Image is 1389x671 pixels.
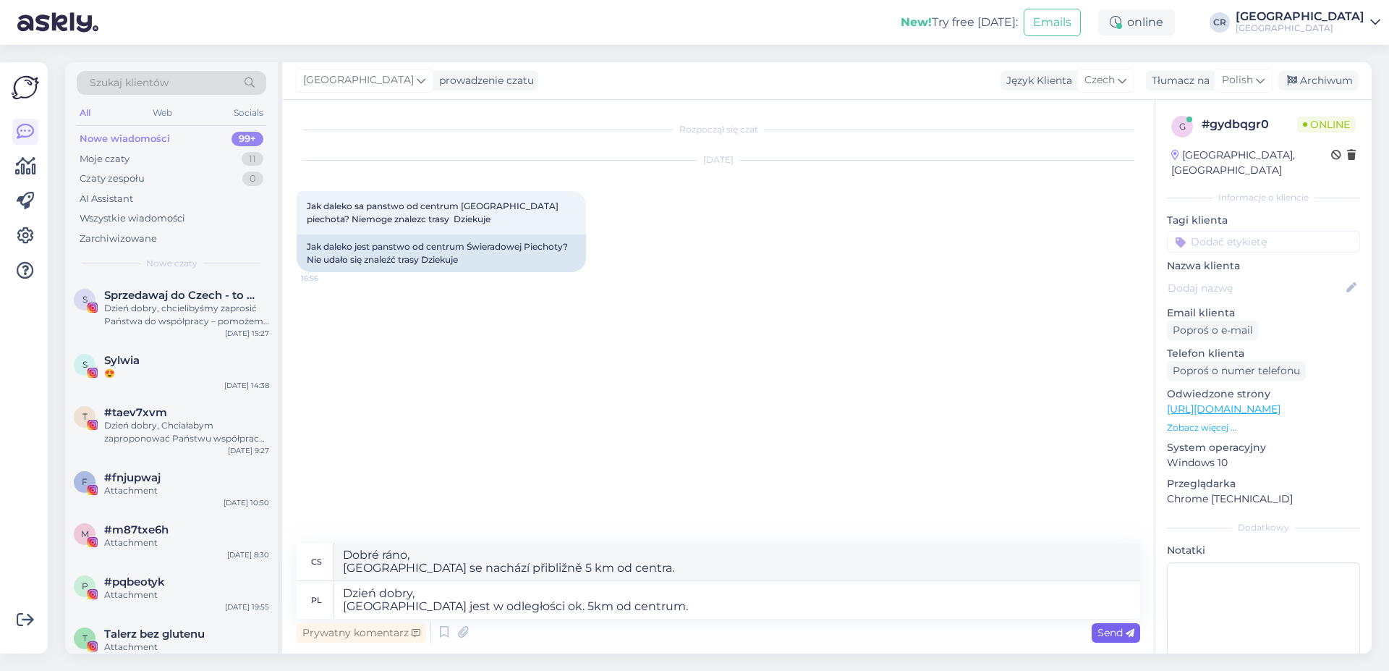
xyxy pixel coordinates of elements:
[80,152,129,166] div: Moje czaty
[82,359,88,370] span: S
[104,575,165,588] span: #pqbeotyk
[227,549,269,560] div: [DATE] 8:30
[1222,72,1253,88] span: Polish
[80,211,185,226] div: Wszystkie wiadomości
[297,235,586,272] div: Jak daleko jest panstwo od centrum Świeradowej Piechoty? Nie udało się znaleźć trasy Dziekuje
[80,192,133,206] div: AI Assistant
[104,628,205,641] span: Talerz bez glutenu
[311,549,322,574] div: cs
[104,536,269,549] div: Attachment
[104,641,269,654] div: Attachment
[1278,71,1359,90] div: Archiwum
[1167,421,1360,434] p: Zobacz więcej ...
[1167,191,1360,204] div: Informacje o kliencie
[104,367,269,380] div: 😍
[307,201,561,224] span: Jak daleko sa panstwo od centrum [GEOGRAPHIC_DATA] piechota? Niemoge znalezc trasy Dziekuje
[146,257,197,270] span: Nowe czaty
[228,445,269,456] div: [DATE] 9:27
[311,588,322,612] div: pl
[225,328,269,339] div: [DATE] 15:27
[433,73,534,88] div: prowadzenie czatu
[1146,73,1210,88] div: Tłumacz na
[231,104,266,122] div: Socials
[1024,9,1081,36] button: Emails
[334,581,1140,619] textarea: Dzień dobry, [GEOGRAPHIC_DATA] jest w odległości ok. 5km od centrum.
[1167,305,1360,321] p: Email klienta
[297,153,1140,166] div: [DATE]
[90,75,169,90] span: Szukaj klientów
[1167,213,1360,228] p: Tagi klienta
[104,302,269,328] div: Dzień dobry, chcielibyśmy zaprosić Państwa do współpracy – pomożemy dotrzeć do czeskich i [DEMOGR...
[1167,361,1306,381] div: Poproś o numer telefonu
[1236,11,1380,34] a: [GEOGRAPHIC_DATA][GEOGRAPHIC_DATA]
[1084,72,1115,88] span: Czech
[80,172,145,186] div: Czaty zespołu
[82,411,88,422] span: t
[12,74,39,101] img: Askly Logo
[150,104,175,122] div: Web
[901,14,1018,31] div: Try free [DATE]:
[1167,521,1360,534] div: Dodatkowy
[104,523,169,536] span: #m87txe6h
[82,294,88,305] span: S
[1167,491,1360,507] p: Chrome [TECHNICAL_ID]
[1167,402,1280,415] a: [URL][DOMAIN_NAME]
[104,354,140,367] span: Sylwia
[82,476,88,487] span: f
[104,289,255,302] span: Sprzedawaj do Czech - to proste!
[80,132,170,146] div: Nowe wiadomości
[1236,22,1364,34] div: [GEOGRAPHIC_DATA]
[1167,543,1360,558] p: Notatki
[1297,117,1356,132] span: Online
[1001,73,1072,88] div: Język Klienta
[901,15,932,29] b: New!
[80,232,157,246] div: Zarchiwizowane
[104,406,167,419] span: #taev7xvm
[1168,280,1343,296] input: Dodaj nazwę
[1167,387,1360,402] p: Odwiedzone strony
[231,132,263,146] div: 99+
[1167,231,1360,253] input: Dodać etykietę
[1167,440,1360,455] p: System operacyjny
[104,588,269,602] div: Attachment
[1236,11,1364,22] div: [GEOGRAPHIC_DATA]
[225,602,269,612] div: [DATE] 19:55
[224,380,269,391] div: [DATE] 14:38
[303,72,414,88] span: [GEOGRAPHIC_DATA]
[1167,455,1360,470] p: Windows 10
[82,581,88,591] span: p
[301,273,355,284] span: 16:56
[297,623,426,643] div: Prywatny komentarz
[1202,116,1297,133] div: # gydbqgr0
[334,543,1140,581] textarea: Dobré ráno, [GEOGRAPHIC_DATA] se nachází přibližně 5 km od centra.
[1098,9,1175,35] div: online
[1210,12,1230,33] div: CR
[77,104,93,122] div: All
[224,497,269,508] div: [DATE] 10:50
[104,471,161,484] span: #fnjupwaj
[1167,476,1360,491] p: Przeglądarka
[82,633,88,643] span: T
[297,123,1140,136] div: Rozpoczął się czat
[1097,626,1134,639] span: Send
[81,528,89,539] span: m
[104,484,269,497] div: Attachment
[1167,258,1360,274] p: Nazwa klienta
[1167,321,1259,340] div: Poproś o e-mail
[1167,346,1360,361] p: Telefon klienta
[1171,148,1331,178] div: [GEOGRAPHIC_DATA], [GEOGRAPHIC_DATA]
[1179,121,1186,132] span: g
[104,419,269,445] div: Dzień dobry, Chciałabym zaproponować Państwu współpracę. Jestem blogerką z [GEOGRAPHIC_DATA] rozp...
[242,152,263,166] div: 11
[242,172,263,186] div: 0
